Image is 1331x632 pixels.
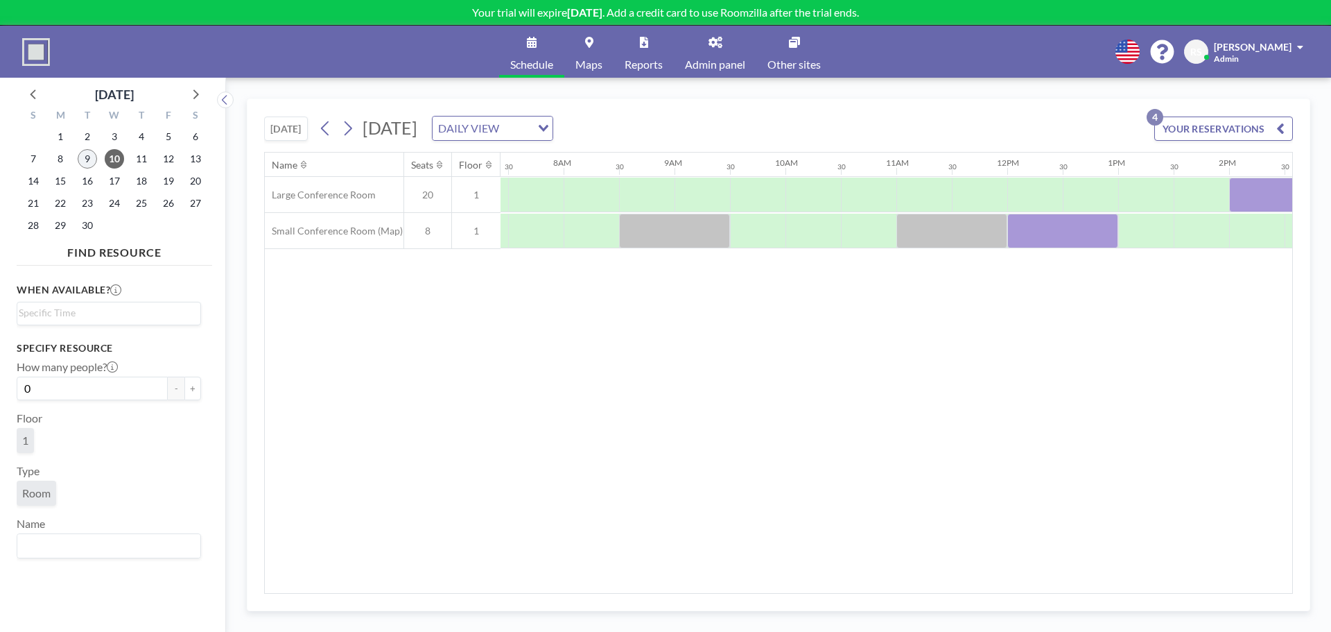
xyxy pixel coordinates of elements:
span: Reports [625,59,663,70]
a: Other sites [756,26,832,78]
input: Search for option [503,119,530,137]
span: Schedule [510,59,553,70]
span: Thursday, September 4, 2025 [132,127,151,146]
span: Sunday, September 21, 2025 [24,194,43,213]
div: Search for option [17,302,200,323]
button: - [168,377,184,400]
input: Search for option [19,305,193,321]
a: Maps [564,26,614,78]
div: 11AM [886,157,909,168]
label: Name [17,517,45,531]
div: Seats [411,159,433,171]
span: Admin [1214,53,1239,64]
span: Tuesday, September 30, 2025 [78,216,97,235]
span: Maps [575,59,602,70]
span: Large Conference Room [265,189,376,201]
div: [DATE] [95,85,134,104]
span: Tuesday, September 23, 2025 [78,194,97,213]
span: 1 [452,225,501,237]
a: Admin panel [674,26,756,78]
span: Friday, September 12, 2025 [159,149,178,169]
span: RS [1190,46,1202,58]
span: Room [22,486,51,500]
span: Thursday, September 11, 2025 [132,149,151,169]
span: Tuesday, September 16, 2025 [78,171,97,191]
div: S [182,108,209,126]
span: Admin panel [685,59,745,70]
span: Wednesday, September 17, 2025 [105,171,124,191]
span: [DATE] [363,117,417,138]
span: [PERSON_NAME] [1214,41,1291,53]
button: [DATE] [264,117,308,141]
div: M [47,108,74,126]
div: 9AM [664,157,682,168]
label: How many people? [17,360,118,374]
div: Floor [459,159,482,171]
h3: Specify resource [17,342,201,355]
span: Sunday, September 28, 2025 [24,216,43,235]
span: Wednesday, September 3, 2025 [105,127,124,146]
span: Friday, September 19, 2025 [159,171,178,191]
div: 12PM [997,157,1019,168]
div: 30 [616,162,624,171]
div: 30 [505,162,513,171]
span: Monday, September 8, 2025 [51,149,70,169]
span: Monday, September 29, 2025 [51,216,70,235]
button: + [184,377,201,400]
h4: FIND RESOURCE [17,240,212,259]
span: DAILY VIEW [435,119,502,137]
span: Monday, September 22, 2025 [51,194,70,213]
div: Search for option [433,117,553,140]
p: 4 [1147,109,1163,126]
div: Name [272,159,297,171]
div: 30 [1170,162,1178,171]
button: YOUR RESERVATIONS4 [1154,117,1293,141]
span: Other sites [767,59,821,70]
div: T [74,108,101,126]
span: Wednesday, September 24, 2025 [105,194,124,213]
div: 30 [948,162,957,171]
div: 30 [1281,162,1289,171]
input: Search for option [19,537,193,555]
span: Monday, September 1, 2025 [51,127,70,146]
div: T [128,108,155,126]
img: organization-logo [22,38,50,66]
a: Schedule [499,26,564,78]
span: Tuesday, September 2, 2025 [78,127,97,146]
a: Reports [614,26,674,78]
div: F [155,108,182,126]
span: Thursday, September 18, 2025 [132,171,151,191]
span: Tuesday, September 9, 2025 [78,149,97,169]
span: Sunday, September 14, 2025 [24,171,43,191]
div: 1PM [1108,157,1125,168]
div: 30 [727,162,735,171]
span: 8 [404,225,451,237]
span: Saturday, September 6, 2025 [186,127,205,146]
span: Sunday, September 7, 2025 [24,149,43,169]
div: 30 [1059,162,1068,171]
div: 30 [837,162,846,171]
div: Search for option [17,534,200,558]
span: Wednesday, September 10, 2025 [105,149,124,169]
div: 10AM [775,157,798,168]
label: Type [17,464,40,478]
span: Small Conference Room (Map) [265,225,403,237]
div: W [101,108,128,126]
span: Saturday, September 20, 2025 [186,171,205,191]
span: 20 [404,189,451,201]
span: 1 [452,189,501,201]
span: Saturday, September 13, 2025 [186,149,205,169]
span: 1 [22,434,28,447]
span: Friday, September 5, 2025 [159,127,178,146]
div: 8AM [553,157,571,168]
div: S [20,108,47,126]
span: Friday, September 26, 2025 [159,194,178,213]
span: Thursday, September 25, 2025 [132,194,151,213]
span: Monday, September 15, 2025 [51,171,70,191]
span: Saturday, September 27, 2025 [186,194,205,213]
b: [DATE] [567,6,602,19]
div: 2PM [1219,157,1236,168]
label: Floor [17,411,42,425]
